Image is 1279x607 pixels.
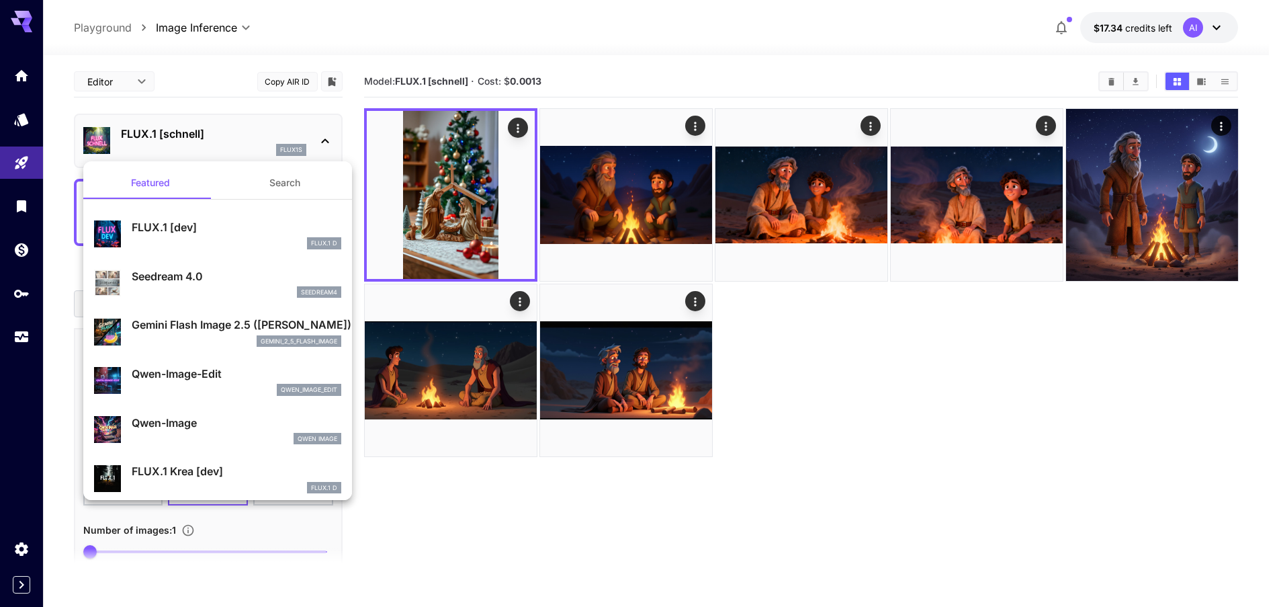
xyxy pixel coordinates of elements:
[261,337,337,346] p: gemini_2_5_flash_image
[94,263,341,304] div: Seedream 4.0seedream4
[301,288,337,297] p: seedream4
[132,219,341,235] p: FLUX.1 [dev]
[218,167,352,199] button: Search
[94,409,341,450] div: Qwen-ImageQwen Image
[132,366,341,382] p: Qwen-Image-Edit
[132,268,341,284] p: Seedream 4.0
[132,463,341,479] p: FLUX.1 Krea [dev]
[94,311,341,352] div: Gemini Flash Image 2.5 ([PERSON_NAME])gemini_2_5_flash_image
[83,167,218,199] button: Featured
[311,239,337,248] p: FLUX.1 D
[132,415,341,431] p: Qwen-Image
[94,214,341,255] div: FLUX.1 [dev]FLUX.1 D
[94,458,341,499] div: FLUX.1 Krea [dev]FLUX.1 D
[298,434,337,444] p: Qwen Image
[94,360,341,401] div: Qwen-Image-Editqwen_image_edit
[281,385,337,395] p: qwen_image_edit
[311,483,337,493] p: FLUX.1 D
[132,317,341,333] p: Gemini Flash Image 2.5 ([PERSON_NAME])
